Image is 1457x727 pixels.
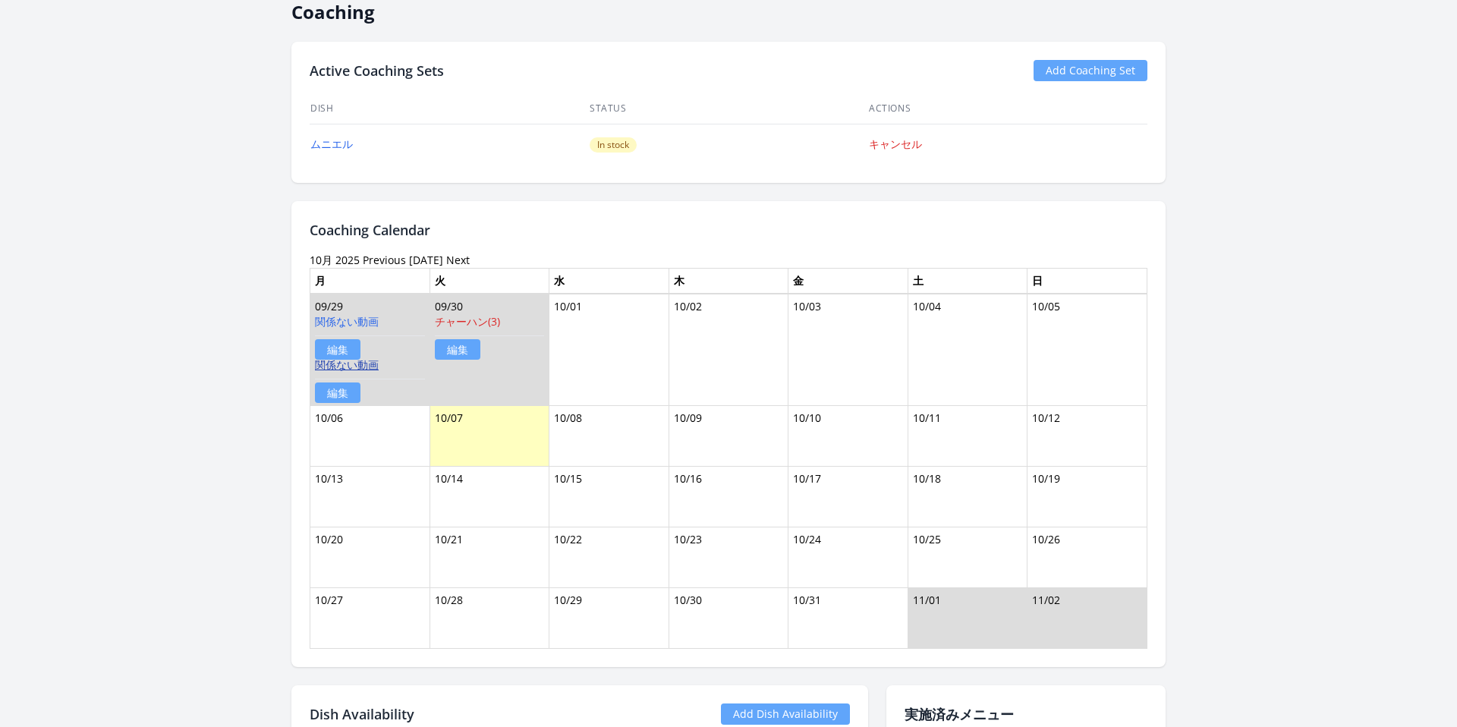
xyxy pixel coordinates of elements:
td: 10/22 [549,527,669,587]
a: 編集 [435,339,480,360]
td: 10/06 [310,405,430,466]
th: 月 [310,268,430,294]
h2: Dish Availability [310,703,414,725]
h2: Coaching Calendar [310,219,1147,241]
td: 10/10 [788,405,908,466]
td: 10/16 [669,466,788,527]
th: Dish [310,93,589,124]
th: 日 [1027,268,1147,294]
span: In stock [590,137,637,153]
td: 10/25 [908,527,1027,587]
a: 編集 [315,382,360,403]
th: Status [589,93,868,124]
td: 10/13 [310,466,430,527]
td: 10/17 [788,466,908,527]
a: チャーハン(3) [435,314,500,329]
a: キャンセル [869,137,922,151]
th: 火 [430,268,549,294]
td: 10/30 [669,587,788,648]
td: 09/30 [430,294,549,406]
td: 10/11 [908,405,1027,466]
td: 09/29 [310,294,430,406]
td: 10/21 [430,527,549,587]
td: 10/15 [549,466,669,527]
td: 10/01 [549,294,669,406]
td: 10/23 [669,527,788,587]
td: 10/28 [430,587,549,648]
a: 関係ない動画 [315,314,379,329]
td: 10/03 [788,294,908,406]
a: [DATE] [409,253,443,267]
td: 11/01 [908,587,1027,648]
td: 10/19 [1027,466,1147,527]
td: 10/26 [1027,527,1147,587]
a: Add Coaching Set [1034,60,1147,81]
td: 10/27 [310,587,430,648]
td: 10/04 [908,294,1027,406]
td: 10/02 [669,294,788,406]
th: 金 [788,268,908,294]
td: 10/12 [1027,405,1147,466]
a: 関係ない動画 [315,357,379,372]
td: 11/02 [1027,587,1147,648]
td: 10/14 [430,466,549,527]
a: 編集 [315,339,360,360]
td: 10/31 [788,587,908,648]
h2: 実施済みメニュー [905,703,1147,725]
td: 10/07 [430,405,549,466]
td: 10/24 [788,527,908,587]
th: 木 [669,268,788,294]
th: 土 [908,268,1027,294]
td: 10/05 [1027,294,1147,406]
a: Next [446,253,470,267]
h2: Active Coaching Sets [310,60,444,81]
td: 10/08 [549,405,669,466]
a: Previous [363,253,406,267]
time: 10月 2025 [310,253,360,267]
a: ムニエル [310,137,353,151]
td: 10/29 [549,587,669,648]
td: 10/18 [908,466,1027,527]
th: 水 [549,268,669,294]
a: Add Dish Availability [721,703,850,725]
td: 10/09 [669,405,788,466]
td: 10/20 [310,527,430,587]
th: Actions [868,93,1147,124]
